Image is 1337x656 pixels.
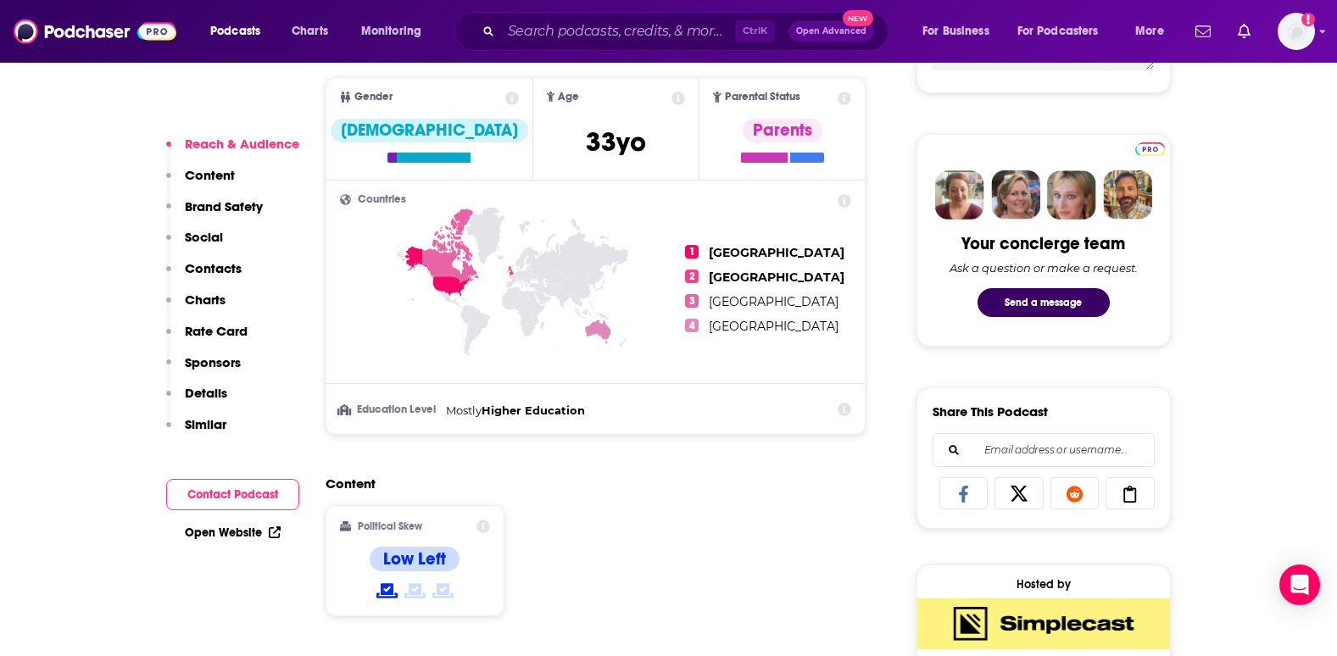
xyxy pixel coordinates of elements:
button: Contact Podcast [166,479,299,510]
img: User Profile [1278,13,1315,50]
span: Ctrl K [735,20,775,42]
div: Search podcasts, credits, & more... [471,12,905,51]
span: More [1135,19,1164,43]
span: 3 [685,294,699,308]
span: Countries [358,194,406,205]
p: Details [185,385,227,401]
p: Content [185,167,235,183]
div: Hosted by [917,577,1170,592]
p: Contacts [185,260,242,276]
input: Email address or username... [947,434,1140,466]
span: [GEOGRAPHIC_DATA] [709,245,844,260]
span: Monitoring [361,19,421,43]
button: Charts [166,292,226,323]
button: Details [166,385,227,416]
svg: Add a profile image [1301,13,1315,26]
h2: Content [326,475,853,492]
span: For Podcasters [1017,19,1099,43]
p: Brand Safety [185,198,263,214]
input: Search podcasts, credits, & more... [501,18,735,45]
a: Charts [281,18,338,45]
div: Open Intercom Messenger [1279,564,1320,605]
span: Podcasts [210,19,260,43]
span: Higher Education [482,403,585,417]
img: Sydney Profile [935,170,984,220]
button: Similar [166,416,226,448]
p: Similar [185,416,226,432]
span: Mostly [446,403,482,417]
h4: Low Left [383,548,446,570]
p: Social [185,229,223,245]
button: Rate Card [166,323,248,354]
span: 33 yo [586,125,646,158]
span: New [843,10,873,26]
img: Jon Profile [1103,170,1152,220]
img: Barbara Profile [991,170,1040,220]
span: 1 [685,245,699,259]
span: [GEOGRAPHIC_DATA] [709,270,844,285]
span: Gender [354,92,393,103]
button: open menu [198,18,282,45]
div: Parents [743,119,822,142]
button: open menu [911,18,1011,45]
img: Podchaser Pro [1135,142,1165,156]
p: Reach & Audience [185,136,299,152]
span: [GEOGRAPHIC_DATA] [709,294,838,309]
a: Open Website [185,525,281,540]
img: SimpleCast Deal: Use Code: PODCHASER for 50% OFF your first 2 months! [917,598,1170,649]
a: Share on Reddit [1050,477,1100,509]
span: Age [558,92,579,103]
span: 2 [685,270,699,283]
a: Share on Facebook [939,477,989,509]
div: Ask a question or make a request. [950,261,1138,275]
div: Your concierge team [961,233,1125,254]
button: Sponsors [166,354,241,386]
a: Show notifications dropdown [1189,17,1217,46]
span: Charts [292,19,328,43]
img: Jules Profile [1047,170,1096,220]
button: Open AdvancedNew [788,21,874,42]
span: Parental Status [725,92,800,103]
p: Charts [185,292,226,308]
a: Copy Link [1106,477,1155,509]
span: Logged in as Tessarossi87 [1278,13,1315,50]
span: For Business [922,19,989,43]
button: open menu [1123,18,1185,45]
div: [DEMOGRAPHIC_DATA] [331,119,528,142]
h2: Political Skew [358,520,422,532]
a: Share on X/Twitter [994,477,1044,509]
button: Show profile menu [1278,13,1315,50]
button: open menu [1006,18,1123,45]
h3: Share This Podcast [933,403,1048,420]
span: 4 [685,319,699,332]
button: Content [166,167,235,198]
a: Pro website [1135,140,1165,156]
p: Rate Card [185,323,248,339]
button: Send a message [978,288,1110,317]
span: Open Advanced [796,27,866,36]
span: [GEOGRAPHIC_DATA] [709,319,838,334]
div: Search followers [933,433,1155,467]
h3: Education Level [340,404,439,415]
img: Podchaser - Follow, Share and Rate Podcasts [14,15,176,47]
a: Show notifications dropdown [1231,17,1257,46]
button: Social [166,229,223,260]
button: open menu [349,18,443,45]
button: Contacts [166,260,242,292]
button: Reach & Audience [166,136,299,167]
p: Sponsors [185,354,241,370]
button: Brand Safety [166,198,263,230]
